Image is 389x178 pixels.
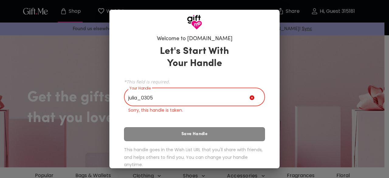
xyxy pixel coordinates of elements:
[124,89,250,106] input: Your Handle
[128,107,261,113] p: Sorry, this handle is taken.
[187,15,202,30] img: GiftMe Logo
[157,35,232,43] h6: Welcome to [DOMAIN_NAME]
[152,45,237,70] h3: Let's Start With Your Handle
[124,79,265,85] span: *This field is required.
[124,146,265,169] h6: This handle goes in the Wish List URL that you'll share with friends, and helps others to find yo...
